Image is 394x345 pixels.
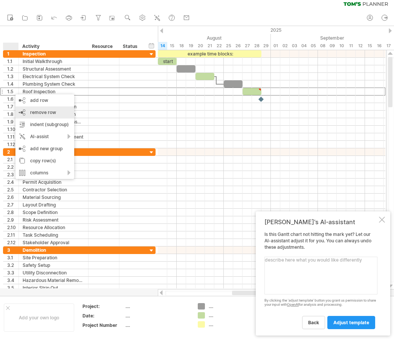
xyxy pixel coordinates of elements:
[243,42,252,50] div: Wednesday, 27 August 2025
[252,42,261,50] div: Thursday, 28 August 2025
[7,103,18,110] div: 1.7
[271,42,280,50] div: Monday, 1 September 2025
[15,119,74,131] div: indent (subgroup)
[327,42,337,50] div: Tuesday, 9 September 2025
[22,43,84,50] div: Activity
[308,320,319,325] span: back
[158,50,261,57] div: example time blocks:
[205,42,214,50] div: Thursday, 21 August 2025
[23,231,84,239] div: Task Scheduling
[186,42,195,50] div: Tuesday, 19 August 2025
[23,65,84,72] div: Structural Assessment
[261,42,271,50] div: Friday, 29 August 2025
[209,321,250,328] div: ....
[23,224,84,231] div: Resource Allocation
[7,284,18,291] div: 3.5
[7,141,18,148] div: 1.12
[365,42,374,50] div: Monday, 15 September 2025
[23,179,84,186] div: Permit Acquisition
[264,231,377,329] div: Is this Gantt chart not hitting the mark yet? Let our AI-assistant adjust it for you. You can alw...
[123,43,139,50] div: Status
[7,65,18,72] div: 1.2
[23,216,84,223] div: Risk Assessment
[7,262,18,269] div: 3.2
[82,322,124,328] div: Project Number
[23,194,84,201] div: Material Sourcing
[23,58,84,65] div: Initial Walkthrough
[23,88,84,95] div: Roof Inspection
[23,277,84,284] div: Hazardous Material Removal
[7,118,18,125] div: 1.9
[23,201,84,208] div: Layout Drafting
[264,218,377,226] div: [PERSON_NAME]'s AI-assistant
[264,299,377,307] div: By clicking the 'adjust template' button you grant us permission to share your input with for ana...
[73,34,271,42] div: August 2025
[23,262,84,269] div: Safety Setup
[308,42,318,50] div: Friday, 5 September 2025
[23,186,84,193] div: Contractor Selection
[209,303,250,310] div: ....
[23,269,84,276] div: Utility Disconnection
[280,42,290,50] div: Tuesday, 2 September 2025
[82,303,124,310] div: Project:
[299,42,308,50] div: Thursday, 4 September 2025
[7,50,18,57] div: 1
[7,216,18,223] div: 2.9
[125,303,189,310] div: ....
[7,269,18,276] div: 3.3
[23,50,84,57] div: Inspection
[7,80,18,88] div: 1.4
[7,88,18,95] div: 1.5
[7,254,18,261] div: 3.1
[23,73,84,80] div: Electrical System Check
[318,42,327,50] div: Monday, 8 September 2025
[7,58,18,65] div: 1.1
[7,201,18,208] div: 2.7
[7,95,18,103] div: 1.6
[374,42,384,50] div: Tuesday, 16 September 2025
[7,73,18,80] div: 1.3
[92,43,115,50] div: Resource
[82,313,124,319] div: Date:
[233,42,243,50] div: Tuesday, 26 August 2025
[7,239,18,246] div: 2.12
[125,313,189,319] div: ....
[4,303,74,332] div: Add your own logo
[158,42,167,50] div: Thursday, 14 August 2025
[224,42,233,50] div: Monday, 25 August 2025
[7,231,18,239] div: 2.11
[7,111,18,118] div: 1.8
[30,109,56,115] span: remove row
[7,171,18,178] div: 2.3
[167,42,177,50] div: Friday, 15 August 2025
[7,179,18,186] div: 2.4
[7,246,18,254] div: 3
[290,42,299,50] div: Wednesday, 3 September 2025
[23,246,84,254] div: Demolition
[7,156,18,163] div: 2.1
[214,42,224,50] div: Friday, 22 August 2025
[23,254,84,261] div: Site Preparation
[7,148,18,156] div: 2
[15,155,74,167] div: copy row(s)
[7,277,18,284] div: 3.4
[7,163,18,171] div: 2.2
[23,209,84,216] div: Scope Definition
[287,302,299,306] a: OpenAI
[158,58,177,65] div: start
[15,131,74,143] div: AI-assist
[209,312,250,319] div: ....
[177,42,186,50] div: Monday, 18 August 2025
[7,224,18,231] div: 2.10
[346,42,356,50] div: Thursday, 11 September 2025
[7,133,18,140] div: 1.11
[7,209,18,216] div: 2.8
[337,42,346,50] div: Wednesday, 10 September 2025
[7,186,18,193] div: 2.5
[384,42,393,50] div: Wednesday, 17 September 2025
[15,94,74,106] div: add row
[23,80,84,88] div: Plumbing System Check
[125,322,189,328] div: ....
[356,42,365,50] div: Friday, 12 September 2025
[23,284,84,291] div: Interior Strip Out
